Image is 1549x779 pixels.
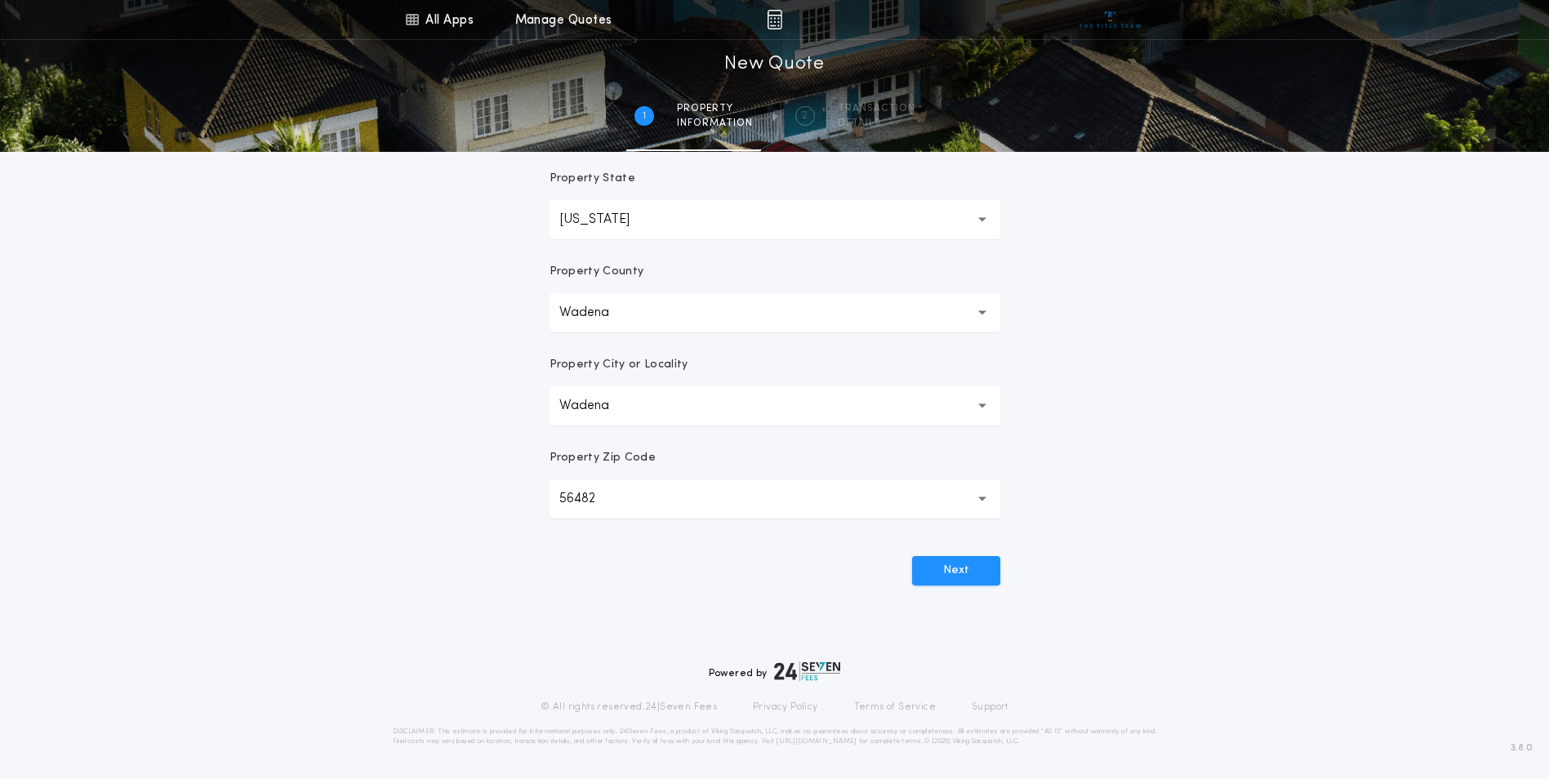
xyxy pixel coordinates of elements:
[912,556,1000,585] button: Next
[724,51,824,78] h1: New Quote
[550,450,656,466] p: Property Zip Code
[550,386,1000,425] button: Wadena
[767,10,782,29] img: img
[753,701,818,714] a: Privacy Policy
[559,303,635,323] p: Wadena
[550,200,1000,239] button: [US_STATE]
[541,701,717,714] p: © All rights reserved. 24|Seven Fees
[838,117,915,130] span: details
[643,109,646,122] h2: 1
[1511,741,1533,755] span: 3.8.0
[709,661,841,681] div: Powered by
[972,701,1008,714] a: Support
[559,489,621,509] p: 56482
[550,293,1000,332] button: Wadena
[802,109,808,122] h2: 2
[838,102,915,115] span: Transaction
[550,357,688,373] p: Property City or Locality
[677,117,753,130] span: information
[854,701,936,714] a: Terms of Service
[776,738,857,745] a: [URL][DOMAIN_NAME]
[677,102,753,115] span: Property
[550,479,1000,519] button: 56482
[393,727,1157,746] p: DISCLAIMER: This estimate is provided for informational purposes only. 24|Seven Fees, a product o...
[1079,11,1141,28] img: vs-icon
[774,661,841,681] img: logo
[559,210,656,229] p: [US_STATE]
[559,396,635,416] p: Wadena
[550,171,635,187] p: Property State
[550,264,644,280] p: Property County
